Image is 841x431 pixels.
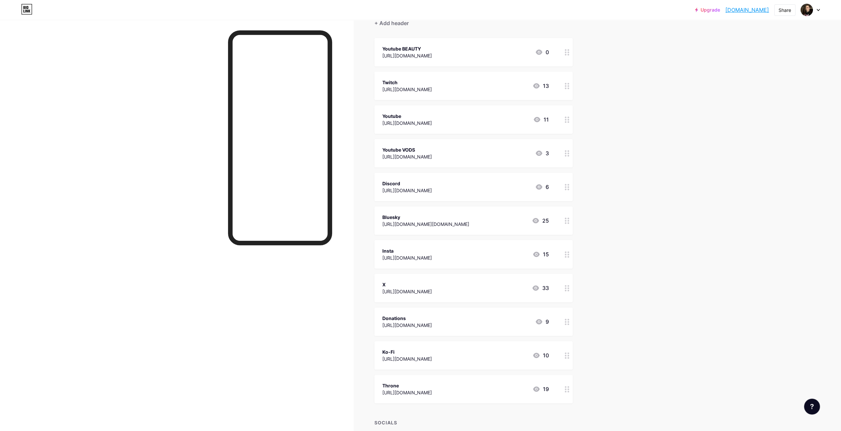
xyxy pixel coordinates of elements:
[382,153,432,160] div: [URL][DOMAIN_NAME]
[382,281,432,288] div: X
[382,45,432,52] div: Youtube BEAUTY
[382,389,432,396] div: [URL][DOMAIN_NAME]
[695,7,720,13] a: Upgrade
[532,351,549,359] div: 10
[532,284,549,292] div: 33
[382,247,432,254] div: Insta
[535,318,549,326] div: 9
[779,7,791,14] div: Share
[532,250,549,258] div: 15
[382,254,432,261] div: [URL][DOMAIN_NAME]
[382,113,432,120] div: Youtube
[382,79,432,86] div: Twitch
[382,322,432,329] div: [URL][DOMAIN_NAME]
[382,288,432,295] div: [URL][DOMAIN_NAME]
[532,385,549,393] div: 19
[382,180,432,187] div: Discord
[382,221,469,228] div: [URL][DOMAIN_NAME][DOMAIN_NAME]
[382,146,432,153] div: Youtube VODS
[382,382,432,389] div: Throne
[535,149,549,157] div: 3
[382,348,432,355] div: Ko-Fi
[382,52,432,59] div: [URL][DOMAIN_NAME]
[374,19,409,27] div: + Add header
[374,419,573,426] div: SOCIALS
[535,48,549,56] div: 0
[382,187,432,194] div: [URL][DOMAIN_NAME]
[532,217,549,225] div: 25
[382,315,432,322] div: Donations
[533,116,549,124] div: 11
[532,82,549,90] div: 13
[800,4,813,16] img: yisugei
[382,214,469,221] div: Bluesky
[725,6,769,14] a: [DOMAIN_NAME]
[535,183,549,191] div: 6
[382,120,432,126] div: [URL][DOMAIN_NAME]
[382,86,432,93] div: [URL][DOMAIN_NAME]
[382,355,432,362] div: [URL][DOMAIN_NAME]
